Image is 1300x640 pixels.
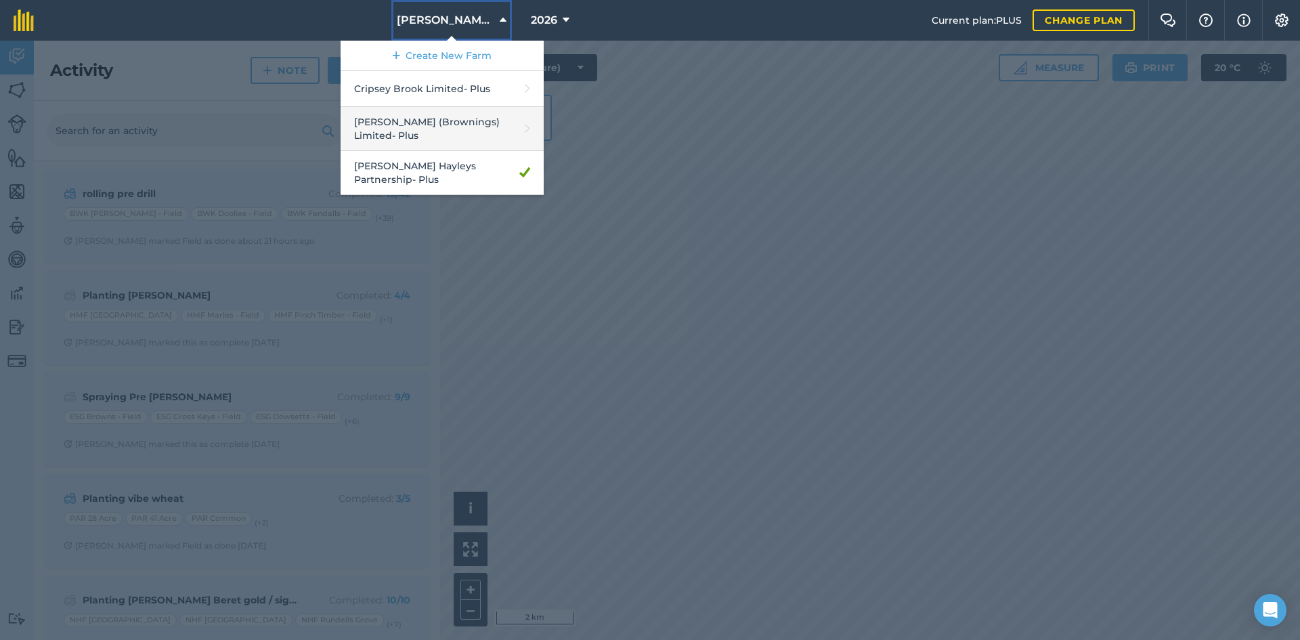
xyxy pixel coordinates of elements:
div: Open Intercom Messenger [1254,594,1286,626]
a: [PERSON_NAME] Hayleys Partnership- Plus [341,151,544,195]
img: fieldmargin Logo [14,9,34,31]
img: svg+xml;base64,PHN2ZyB4bWxucz0iaHR0cDovL3d3dy53My5vcmcvMjAwMC9zdmciIHdpZHRoPSIxNyIgaGVpZ2h0PSIxNy... [1237,12,1251,28]
span: [PERSON_NAME] Hayleys Partnership [397,12,494,28]
img: A question mark icon [1198,14,1214,27]
img: A cog icon [1274,14,1290,27]
a: [PERSON_NAME] (Brownings) Limited- Plus [341,107,544,151]
a: Cripsey Brook Limited- Plus [341,71,544,107]
img: Two speech bubbles overlapping with the left bubble in the forefront [1160,14,1176,27]
span: 2026 [531,12,557,28]
span: Current plan : PLUS [932,13,1022,28]
a: Create New Farm [341,41,544,71]
a: Change plan [1033,9,1135,31]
